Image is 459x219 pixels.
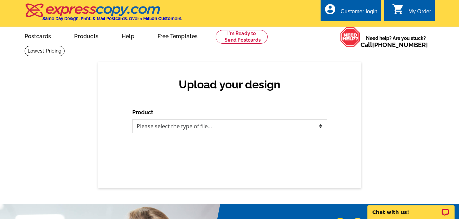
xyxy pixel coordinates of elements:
i: shopping_cart [392,3,404,15]
a: account_circle Customer login [324,8,377,16]
span: Need help? Are you stuck? [361,35,431,48]
a: [PHONE_NUMBER] [372,41,428,48]
label: Product [132,108,153,117]
iframe: LiveChat chat widget [363,198,459,219]
a: Products [63,28,109,44]
h2: Upload your design [139,78,320,91]
a: shopping_cart My Order [392,8,431,16]
img: help [340,27,361,47]
h4: Same Day Design, Print, & Mail Postcards. Over 1 Million Customers. [42,16,182,21]
div: My Order [408,9,431,18]
a: Same Day Design, Print, & Mail Postcards. Over 1 Million Customers. [25,8,182,21]
a: Postcards [14,28,62,44]
a: Free Templates [147,28,209,44]
i: account_circle [324,3,336,15]
span: Call [361,41,428,48]
div: Customer login [340,9,377,18]
a: Help [111,28,145,44]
